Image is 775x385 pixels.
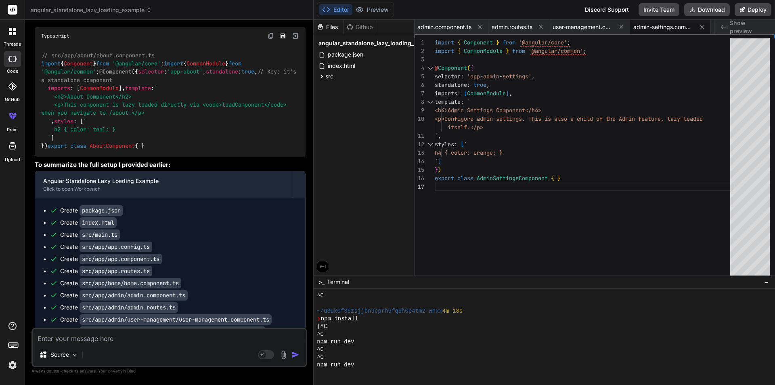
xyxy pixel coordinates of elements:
[567,39,570,46] span: ;
[344,23,377,31] div: Github
[41,51,300,150] code: { } ; { } ; ({ : , : , : [ ], : , : [ ] }) { }
[317,353,324,361] span: ^C
[317,323,327,330] span: |^C
[415,98,424,106] div: 8
[318,278,325,286] span: >_
[54,118,73,125] span: styles
[80,205,123,216] code: package.json
[461,98,464,105] span: :
[70,142,86,149] span: class
[71,351,78,358] img: Pick Models
[415,106,424,115] div: 9
[318,39,438,47] span: angular_standalone_lazy_loading_example
[60,267,152,275] div: Create
[41,33,69,39] span: Typescript
[80,229,120,240] code: src/main.ts
[268,33,274,39] img: copy
[583,47,586,55] span: ;
[425,98,436,106] div: Click to collapse the range.
[435,166,438,173] span: }
[415,38,424,47] div: 1
[470,64,473,72] span: {
[206,68,238,76] span: standalone
[417,23,471,31] span: admin.component.ts
[435,175,454,182] span: export
[425,140,436,149] div: Click to collapse the range.
[80,314,272,325] code: src/app/admin/user-management/user-management.component.ts
[438,166,441,173] span: )
[80,302,178,313] code: src/app/admin/admin.routes.ts
[292,32,299,40] img: Open in Browser
[580,3,634,16] div: Discord Support
[317,346,324,353] span: ^C
[506,47,509,55] span: }
[319,4,352,15] button: Editor
[43,177,284,185] div: Angular Standalone Lazy Loading Example
[473,81,486,88] span: true
[464,47,503,55] span: CommonModule
[425,64,436,72] div: Click to collapse the range.
[467,81,470,88] span: :
[90,142,135,149] span: AboutComponent
[435,107,541,114] span: <h4>Admin Settings Component</h4>
[327,50,364,59] span: package.json
[60,219,117,227] div: Create
[509,90,512,97] span: ,
[186,60,225,67] span: CommonModule
[415,89,424,98] div: 7
[457,39,461,46] span: {
[684,3,730,16] button: Download
[503,39,515,46] span: from
[4,41,21,48] label: threads
[60,316,272,324] div: Create
[435,115,583,122] span: <p>Configure admin settings. This is also a ch
[583,115,703,122] span: ild of the Admin feature, lazy-loaded
[532,73,535,80] span: ,
[457,175,473,182] span: class
[7,68,18,75] label: code
[125,85,151,92] span: template
[435,47,454,55] span: import
[496,39,499,46] span: }
[557,175,561,182] span: }
[415,174,424,183] div: 16
[43,186,284,192] div: Click to open Workbench
[435,98,461,105] span: template
[35,161,170,168] strong: To summarize the full setup I provided earlier:
[41,85,290,125] span: ` <h2>About Component</h2> <p>This component is lazy loaded directly via <code>loadComponent</cod...
[464,141,467,148] span: `
[279,350,288,360] img: attachment
[108,368,123,373] span: privacy
[457,90,461,97] span: :
[96,60,109,67] span: from
[317,292,324,300] span: ^C
[415,149,424,157] div: 13
[435,39,454,46] span: import
[457,47,461,55] span: {
[461,73,464,80] span: :
[435,141,454,148] span: styles
[553,23,613,31] span: user-management.component.ts
[438,132,441,139] span: ,
[486,81,490,88] span: ,
[438,158,441,165] span: ]
[438,64,467,72] span: Component
[461,141,464,148] span: [
[528,47,583,55] span: '@angular/common'
[41,60,61,67] span: import
[477,175,548,182] span: AdminSettingsComponent
[415,166,424,174] div: 15
[415,47,424,55] div: 2
[633,23,694,31] span: admin-settings.component.ts
[291,351,300,359] img: icon
[415,72,424,81] div: 5
[60,291,188,299] div: Create
[5,96,20,103] label: GitHub
[435,132,438,139] span: `
[7,126,18,133] label: prem
[415,81,424,89] div: 6
[167,68,203,76] span: 'app-about'
[442,307,463,315] span: 4m 18s
[639,3,679,16] button: Invite Team
[735,3,771,16] button: Deploy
